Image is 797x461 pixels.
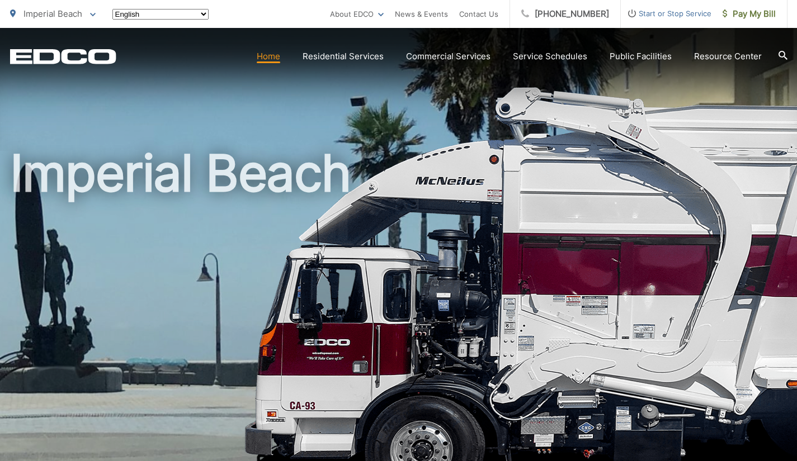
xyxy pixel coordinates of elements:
a: News & Events [395,7,448,21]
select: Select a language [112,9,209,20]
a: Public Facilities [610,50,672,63]
a: Resource Center [694,50,762,63]
a: Commercial Services [406,50,491,63]
a: Contact Us [459,7,498,21]
span: Imperial Beach [23,8,82,19]
a: EDCD logo. Return to the homepage. [10,49,116,64]
span: Pay My Bill [723,7,776,21]
a: Service Schedules [513,50,587,63]
a: Residential Services [303,50,384,63]
a: About EDCO [330,7,384,21]
a: Home [257,50,280,63]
